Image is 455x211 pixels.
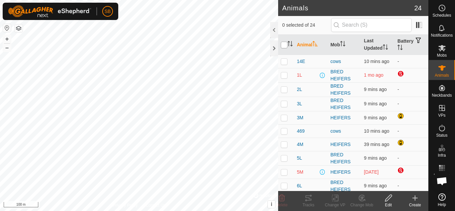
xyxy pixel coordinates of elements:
div: BRED HEIFERS [330,83,359,97]
a: Privacy Policy [113,202,138,208]
p-sorticon: Activate to sort [383,45,388,51]
img: Gallagher Logo [8,5,91,17]
span: 23 Sept 2025, 8:34 am [364,142,389,147]
button: Reset Map [3,24,11,32]
p-sorticon: Activate to sort [312,42,318,47]
div: BRED HEIFERS [330,97,359,111]
button: i [268,201,275,208]
span: 2 Aug 2025, 5:03 am [364,72,383,78]
span: 16 Sept 2025, 6:34 pm [364,169,379,175]
span: 2L [297,86,302,93]
span: 5L [297,155,302,162]
span: 0 selected of 24 [282,22,331,29]
div: BRED HEIFERS [330,151,359,165]
td: - [395,82,428,97]
span: i [271,201,272,207]
th: Animal [294,35,328,55]
span: 4M [297,141,303,148]
span: Delete [276,203,288,207]
span: 469 [297,128,304,135]
input: Search (S) [331,18,412,32]
div: Change VP [322,202,348,208]
button: Map Layers [15,24,23,32]
div: BRED HEIFERS [330,179,359,193]
span: Animals [435,73,449,77]
div: HEIFERS [330,141,359,148]
td: - [395,179,428,193]
div: cows [330,58,359,65]
th: Mob [328,35,361,55]
td: - [395,97,428,111]
span: 23 Sept 2025, 9:04 am [364,59,389,64]
button: – [3,44,11,52]
p-sorticon: Activate to sort [340,42,345,47]
span: 3L [297,100,302,107]
div: Tracks [295,202,322,208]
span: Neckbands [432,93,452,97]
span: Status [436,133,447,137]
a: Help [429,191,455,209]
span: Infra [438,153,446,157]
span: SB [105,8,111,15]
span: 1L [297,72,302,79]
td: - [395,151,428,165]
a: Contact Us [146,202,165,208]
span: 14E [297,58,305,65]
span: VPs [438,113,445,117]
span: 23 Sept 2025, 9:04 am [364,183,387,188]
div: Create [402,202,428,208]
span: 5M [297,169,303,176]
th: Last Updated [361,35,395,55]
div: Edit [375,202,402,208]
div: Open chat [432,171,452,191]
span: Help [438,203,446,207]
td: - [395,55,428,68]
span: 23 Sept 2025, 9:04 am [364,155,387,161]
p-sorticon: Activate to sort [397,46,403,51]
span: 6L [297,182,302,189]
span: 24 [414,3,422,13]
p-sorticon: Activate to sort [287,42,293,47]
div: HEIFERS [330,114,359,121]
td: - [395,124,428,138]
th: Battery [395,35,428,55]
div: HEIFERS [330,169,359,176]
span: 3M [297,114,303,121]
span: Heatmap [434,173,450,177]
div: BRED HEIFERS [330,68,359,82]
span: Schedules [432,13,451,17]
span: 23 Sept 2025, 9:04 am [364,115,387,120]
span: Mobs [437,53,447,57]
h2: Animals [282,4,414,12]
span: 23 Sept 2025, 9:04 am [364,87,387,92]
span: 23 Sept 2025, 9:04 am [364,101,387,106]
button: + [3,35,11,43]
div: cows [330,128,359,135]
span: 23 Sept 2025, 9:03 am [364,128,389,134]
div: Change Mob [348,202,375,208]
span: Notifications [431,33,453,37]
